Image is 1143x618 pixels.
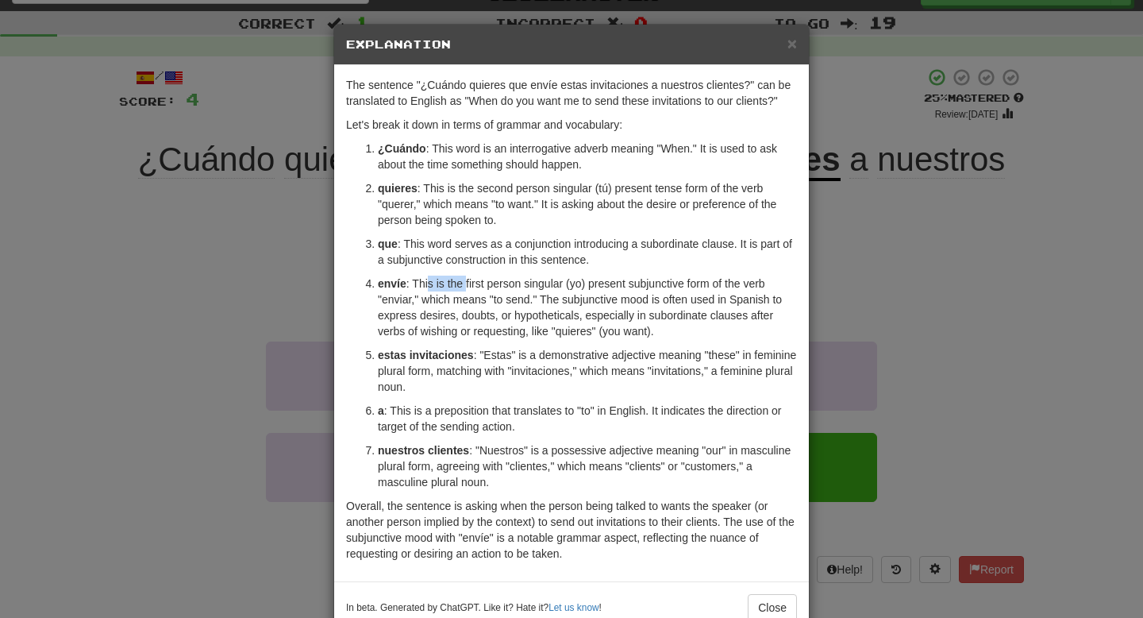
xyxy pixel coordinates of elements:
p: : "Estas" is a demonstrative adjective meaning "these" in feminine plural form, matching with "in... [378,347,797,395]
p: Let's break it down in terms of grammar and vocabulary: [346,117,797,133]
strong: que [378,238,398,250]
p: : This is a preposition that translates to "to" in English. It indicates the direction or target ... [378,403,797,435]
button: Close [787,35,797,52]
a: Let us know [548,602,598,613]
p: : "Nuestros" is a possessive adjective meaning "our" in masculine plural form, agreeing with "cli... [378,442,797,490]
p: The sentence "¿Cuándo quieres que envíe estas invitaciones a nuestros clientes?" can be translate... [346,77,797,109]
strong: envíe [378,277,406,290]
small: In beta. Generated by ChatGPT. Like it? Hate it? ! [346,601,602,615]
p: : This is the second person singular (tú) present tense form of the verb "querer," which means "t... [378,180,797,228]
strong: estas invitaciones [378,349,474,361]
p: : This word is an interrogative adverb meaning "When." It is used to ask about the time something... [378,141,797,172]
h5: Explanation [346,37,797,52]
span: × [787,34,797,52]
p: : This is the first person singular (yo) present subjunctive form of the verb "enviar," which mea... [378,276,797,339]
p: Overall, the sentence is asking when the person being talked to wants the speaker (or another per... [346,498,797,562]
strong: a [378,404,384,417]
strong: ¿Cuándo [378,142,426,155]
p: : This word serves as a conjunction introducing a subordinate clause. It is part of a subjunctive... [378,236,797,268]
strong: nuestros clientes [378,444,469,457]
strong: quieres [378,182,418,195]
